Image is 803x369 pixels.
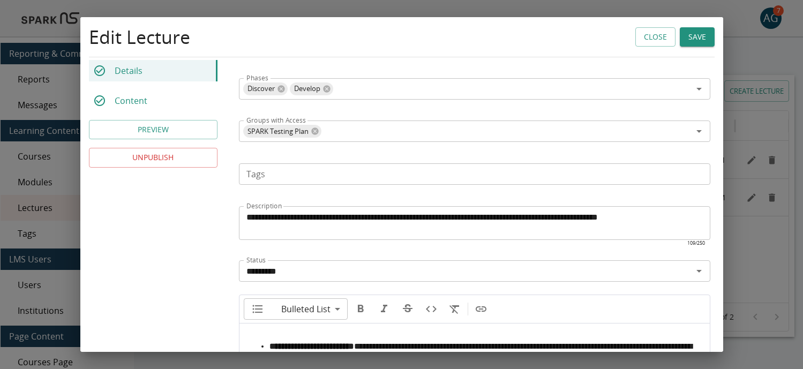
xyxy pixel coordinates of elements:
[421,298,442,320] button: Insert code
[244,298,348,320] div: Formatting Options
[243,125,321,138] div: SPARK Testing Plan
[281,303,331,315] span: Bulleted List
[373,298,395,320] button: Format italics
[89,26,190,48] h4: Edit Lecture
[397,298,418,320] button: Format strikethrough
[692,81,707,96] button: Open
[635,27,676,47] button: Close
[246,201,282,210] label: Description
[246,116,306,125] label: Groups with Access
[243,125,313,138] span: SPARK Testing Plan
[115,64,142,77] p: Details
[89,60,217,111] div: Lecture Builder Tabs
[246,255,266,265] label: Status
[89,120,217,140] button: Preview
[680,27,715,47] button: Save
[290,82,333,95] div: Develop
[243,82,279,95] span: Discover
[444,298,466,320] button: Clear formatting
[692,124,707,139] button: Open
[89,148,217,168] button: UNPUBLISH
[243,82,288,95] div: Discover
[246,73,268,82] label: Phases
[115,94,147,107] p: Content
[692,263,707,278] button: Open
[350,298,371,320] button: Format bold
[290,82,325,95] span: Develop
[470,298,492,320] button: Insert link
